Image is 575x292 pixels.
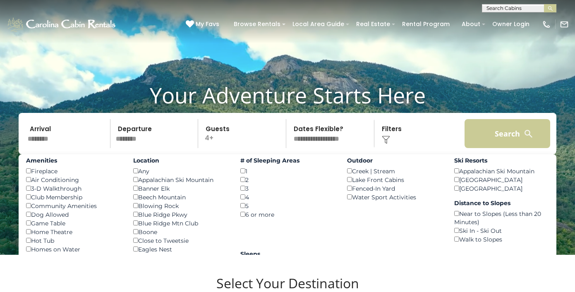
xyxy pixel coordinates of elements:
[26,156,121,165] label: Amenities
[240,175,335,184] div: 2
[347,175,442,184] div: Lake Front Cabins
[347,193,442,201] div: Water Sport Activities
[454,175,549,184] div: [GEOGRAPHIC_DATA]
[201,119,286,148] p: 4+
[133,227,228,236] div: Boone
[347,184,442,193] div: Fenced-In Yard
[240,210,335,219] div: 6 or more
[454,235,549,244] div: Walk to Slopes
[26,167,121,175] div: Fireplace
[352,18,394,31] a: Real Estate
[542,20,551,29] img: phone-regular-white.png
[288,18,348,31] a: Local Area Guide
[26,254,121,262] div: King Bed
[6,16,118,33] img: White-1-1-2.png
[240,184,335,193] div: 3
[133,210,228,219] div: Blue Ridge Pkwy
[488,18,534,31] a: Owner Login
[347,167,442,175] div: Creek | Stream
[454,209,549,226] div: Near to Slopes (Less than 20 Minutes)
[230,18,285,31] a: Browse Rentals
[454,156,549,165] label: Ski Resorts
[26,245,121,254] div: Homes on Water
[240,167,335,175] div: 1
[133,167,228,175] div: Any
[240,201,335,210] div: 5
[382,136,390,144] img: filter--v1.png
[454,199,549,207] label: Distance to Slopes
[133,201,228,210] div: Blowing Rock
[454,184,549,193] div: [GEOGRAPHIC_DATA]
[26,219,121,227] div: Game Table
[133,254,228,262] div: Grandfather Mountain
[26,236,121,245] div: Hot Tub
[523,129,534,139] img: search-regular-white.png
[240,193,335,201] div: 4
[133,184,228,193] div: Banner Elk
[133,236,228,245] div: Close to Tweetsie
[133,245,228,254] div: Eagles Nest
[465,119,550,148] button: Search
[26,184,121,193] div: 3-D Walkthrough
[26,201,121,210] div: Community Amenities
[347,156,442,165] label: Outdoor
[240,156,335,165] label: # of Sleeping Areas
[560,20,569,29] img: mail-regular-white.png
[458,18,484,31] a: About
[26,193,121,201] div: Club Membership
[133,175,228,184] div: Appalachian Ski Mountain
[196,20,219,29] span: My Favs
[398,18,454,31] a: Rental Program
[240,250,335,258] label: Sleeps
[133,219,228,227] div: Blue Ridge Mtn Club
[6,82,569,108] h1: Your Adventure Starts Here
[454,167,549,175] div: Appalachian Ski Mountain
[26,227,121,236] div: Home Theatre
[26,175,121,184] div: Air Conditioning
[186,20,221,29] a: My Favs
[454,226,549,235] div: Ski In - Ski Out
[133,193,228,201] div: Beech Mountain
[133,156,228,165] label: Location
[26,210,121,219] div: Dog Allowed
